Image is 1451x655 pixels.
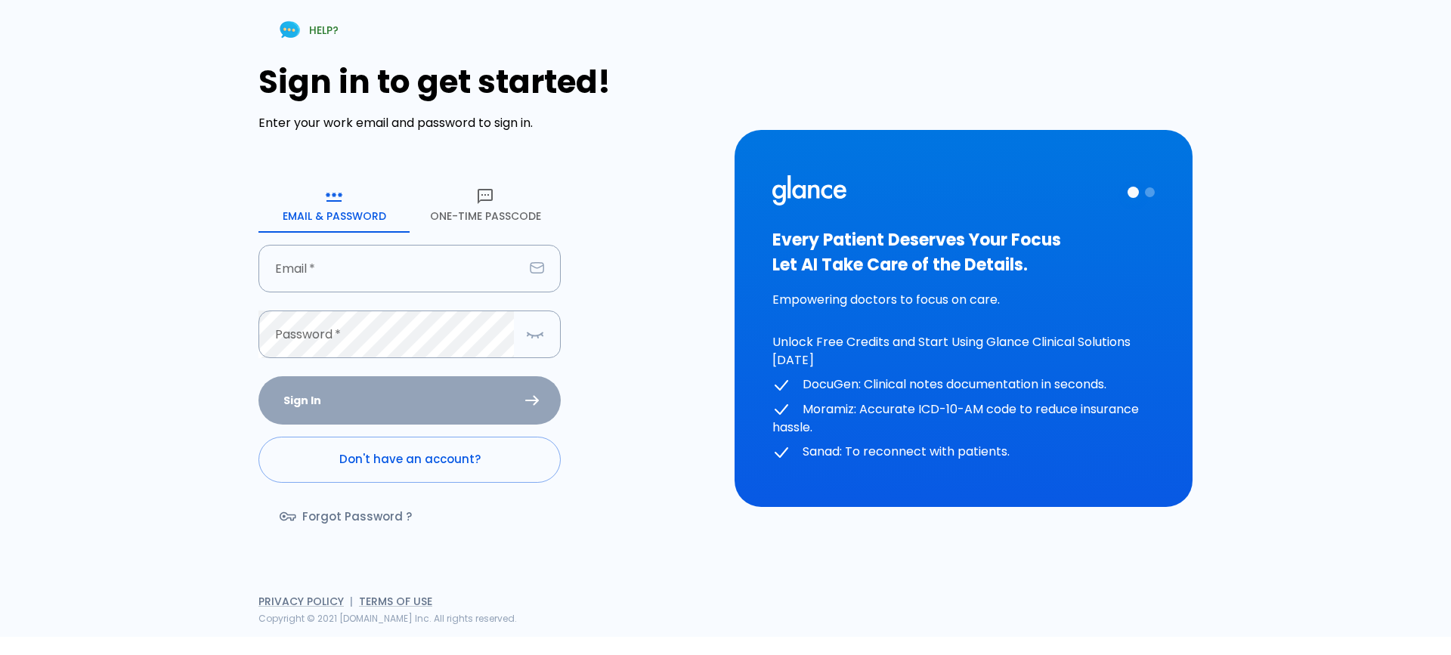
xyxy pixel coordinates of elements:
[258,178,410,233] button: Email & Password
[772,291,1155,309] p: Empowering doctors to focus on care.
[258,495,436,539] a: Forgot Password ?
[258,594,344,609] a: Privacy Policy
[258,437,561,482] a: Don't have an account?
[258,245,524,292] input: dr.ahmed@clinic.com
[410,178,561,233] button: One-Time Passcode
[350,594,353,609] span: |
[359,594,432,609] a: Terms of Use
[258,612,517,625] span: Copyright © 2021 [DOMAIN_NAME] Inc. All rights reserved.
[772,333,1155,369] p: Unlock Free Credits and Start Using Glance Clinical Solutions [DATE]
[772,400,1155,437] p: Moramiz: Accurate ICD-10-AM code to reduce insurance hassle.
[258,63,716,100] h1: Sign in to get started!
[277,17,303,43] img: Chat Support
[258,11,357,49] a: HELP?
[258,114,716,132] p: Enter your work email and password to sign in.
[772,443,1155,462] p: Sanad: To reconnect with patients.
[772,227,1155,277] h3: Every Patient Deserves Your Focus Let AI Take Care of the Details.
[772,375,1155,394] p: DocuGen: Clinical notes documentation in seconds.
